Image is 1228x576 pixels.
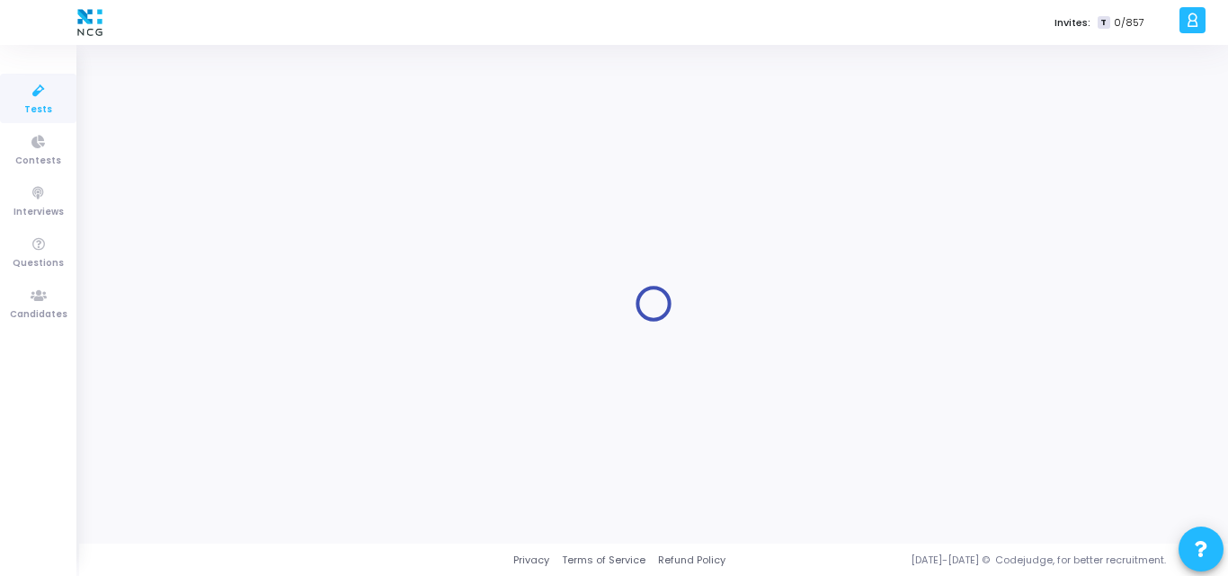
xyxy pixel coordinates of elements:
[725,553,1206,568] div: [DATE]-[DATE] © Codejudge, for better recruitment.
[10,307,67,323] span: Candidates
[13,205,64,220] span: Interviews
[15,154,61,169] span: Contests
[24,102,52,118] span: Tests
[562,553,645,568] a: Terms of Service
[513,553,549,568] a: Privacy
[658,553,725,568] a: Refund Policy
[1098,16,1109,30] span: T
[1054,15,1090,31] label: Invites:
[1114,15,1144,31] span: 0/857
[13,256,64,271] span: Questions
[73,4,107,40] img: logo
